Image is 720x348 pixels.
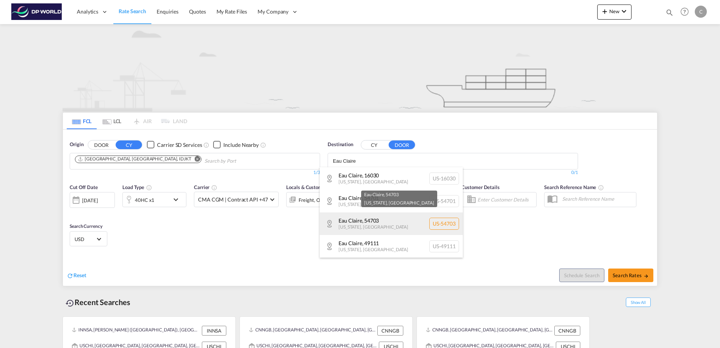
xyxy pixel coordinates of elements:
div: [US_STATE], [GEOGRAPHIC_DATA] [364,199,434,207]
div: Eau Claire, 16030 Pennsylvania, United States [320,167,463,190]
div: Eau Claire, 54703 [364,191,434,199]
div: Eau Claire, 54703 Wisconsin, United States [320,212,463,235]
div: Eau Claire, 54701 Wisconsin, United States [320,190,463,212]
div: Eau Claire, 49111 Michigan, United States [320,235,463,258]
